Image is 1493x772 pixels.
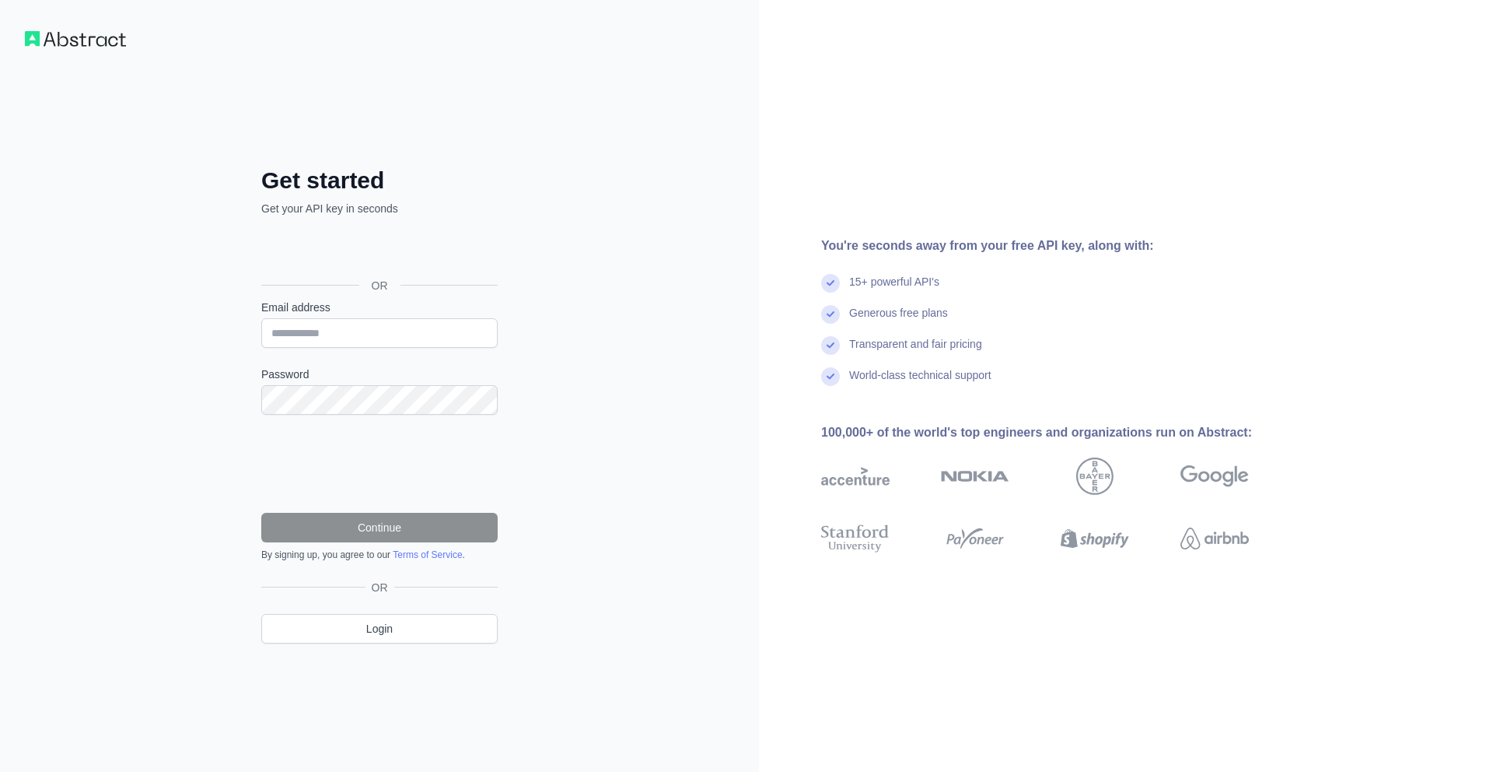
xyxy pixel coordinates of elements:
div: By signing up, you agree to our . [261,549,498,561]
div: 100,000+ of the world's top engineers and organizations run on Abstract: [821,423,1299,442]
div: You're seconds away from your free API key, along with: [821,237,1299,255]
label: Email address [261,300,498,315]
img: nokia [941,458,1009,495]
span: OR [365,580,394,595]
img: bayer [1076,458,1114,495]
div: Transparent and fair pricing [849,336,982,367]
img: accenture [821,458,890,495]
img: stanford university [821,521,890,556]
img: check mark [821,274,840,293]
img: Workflow [25,31,126,47]
img: check mark [821,305,840,324]
img: check mark [821,367,840,386]
img: payoneer [941,521,1009,556]
div: Generous free plans [849,305,948,336]
h2: Get started [261,167,498,195]
label: Password [261,367,498,382]
img: airbnb [1180,521,1249,556]
p: Get your API key in seconds [261,201,498,216]
img: shopify [1061,521,1129,556]
iframe: Sign in with Google Button [253,233,502,268]
div: 15+ powerful API's [849,274,939,305]
a: Terms of Service [393,549,462,560]
div: World-class technical support [849,367,991,398]
img: check mark [821,336,840,355]
iframe: reCAPTCHA [261,433,498,494]
a: Login [261,614,498,644]
img: google [1180,458,1249,495]
button: Continue [261,513,498,542]
span: OR [359,278,400,293]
